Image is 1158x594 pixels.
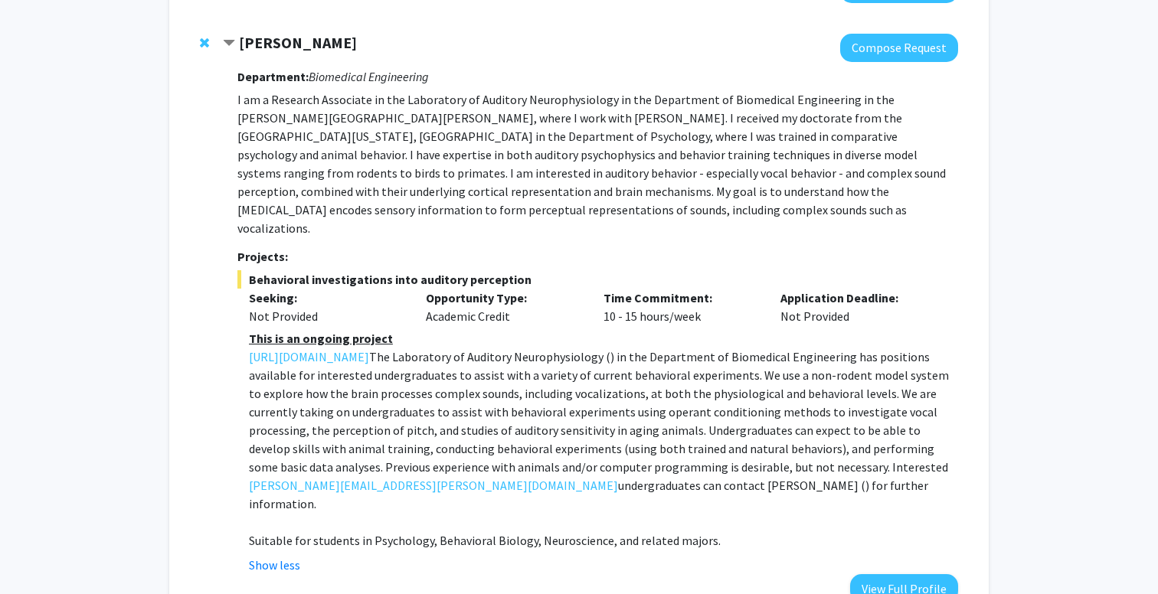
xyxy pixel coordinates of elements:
i: Biomedical Engineering [309,69,429,84]
span: Contract Michael Osmanski Bookmark [223,38,235,50]
p: Suitable for students in Psychology, Behavioral Biology, Neuroscience, and related majors. [249,531,958,550]
p: Seeking: [249,289,404,307]
div: Not Provided [249,307,404,325]
strong: [PERSON_NAME] [239,33,357,52]
u: This is an ongoing project [249,331,393,346]
p: Time Commitment: [604,289,758,307]
a: [URL][DOMAIN_NAME] [249,348,369,366]
p: I am a Research Associate in the Laboratory of Auditory Neurophysiology in the Department of Biom... [237,90,958,237]
div: Academic Credit [414,289,592,325]
p: Application Deadline: [780,289,935,307]
p: Opportunity Type: [426,289,581,307]
button: Show less [249,556,300,574]
strong: Projects: [237,249,288,264]
strong: Department: [237,69,309,84]
div: Not Provided [769,289,947,325]
span: ) for further information. [249,478,928,511]
span: Remove Michael Osmanski from bookmarks [200,37,209,49]
iframe: Chat [11,525,65,583]
span: The Laboratory of Auditory Neurophysiology ( [369,349,610,364]
span: Behavioral investigations into auditory perception [237,270,958,289]
div: 10 - 15 hours/week [592,289,770,325]
a: [PERSON_NAME][EMAIL_ADDRESS][PERSON_NAME][DOMAIN_NAME] [249,476,618,494]
button: Compose Request to Michael Osmanski [840,34,958,62]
